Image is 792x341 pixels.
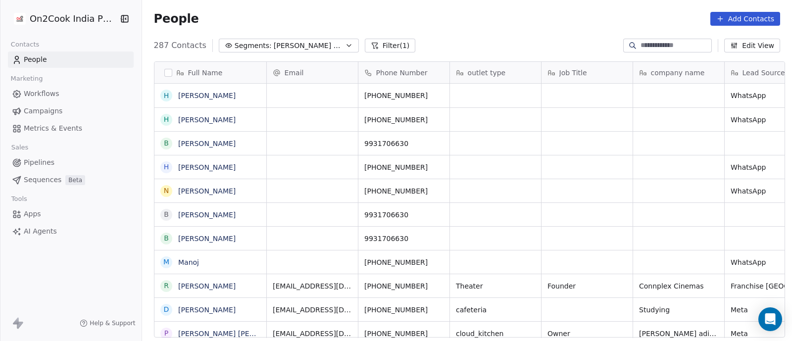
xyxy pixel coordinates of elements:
span: Phone Number [376,68,428,78]
span: AI Agents [24,226,57,237]
a: [PERSON_NAME] [178,282,236,290]
button: Edit View [724,39,780,52]
span: [PHONE_NUMBER] [364,162,444,172]
span: Marketing [6,71,47,86]
span: Full Name [188,68,223,78]
span: Job Title [559,68,587,78]
a: Campaigns [8,103,134,119]
div: H [163,91,169,101]
span: Contacts [6,37,44,52]
span: Lead Source [742,68,785,78]
span: 9931706630 [364,210,444,220]
span: [PHONE_NUMBER] [364,329,444,339]
a: Manoj [178,258,199,266]
span: cafeteria [456,305,535,315]
a: [PERSON_NAME] [178,187,236,195]
a: SequencesBeta [8,172,134,188]
a: [PERSON_NAME] [178,92,236,99]
a: Apps [8,206,134,222]
a: [PERSON_NAME] [178,140,236,147]
span: [EMAIL_ADDRESS][DOMAIN_NAME] [273,329,352,339]
a: [PERSON_NAME] [178,163,236,171]
div: M [163,257,169,267]
span: [PHONE_NUMBER] [364,115,444,125]
span: Campaigns [24,106,62,116]
div: Job Title [542,62,633,83]
div: company name [633,62,724,83]
span: On2Cook India Pvt. Ltd. [30,12,116,25]
span: Help & Support [90,319,135,327]
div: Phone Number [358,62,449,83]
a: [PERSON_NAME] [178,211,236,219]
div: N [163,186,168,196]
span: Segments: [235,41,272,51]
span: People [24,54,47,65]
span: Workflows [24,89,59,99]
span: Connplex Cinemas [639,281,718,291]
div: H [163,162,169,172]
a: Pipelines [8,154,134,171]
span: [PERSON_NAME] Leads [274,41,343,51]
div: R [164,281,169,291]
a: Workflows [8,86,134,102]
span: 9931706630 [364,234,444,244]
button: Add Contacts [710,12,780,26]
span: [PHONE_NUMBER] [364,281,444,291]
a: [PERSON_NAME] [178,116,236,124]
span: [PHONE_NUMBER] [364,186,444,196]
a: [PERSON_NAME] [178,235,236,243]
button: On2Cook India Pvt. Ltd. [12,10,112,27]
a: [PERSON_NAME] [178,306,236,314]
span: 9931706630 [364,139,444,148]
span: [EMAIL_ADDRESS][DOMAIN_NAME] [273,305,352,315]
span: outlet type [468,68,506,78]
span: 287 Contacts [154,40,206,51]
span: [PERSON_NAME] adikailash [639,329,718,339]
span: Apps [24,209,41,219]
span: Studying [639,305,718,315]
span: company name [651,68,705,78]
span: Tools [7,192,31,206]
span: [PHONE_NUMBER] [364,305,444,315]
div: Open Intercom Messenger [758,307,782,331]
div: B [164,138,169,148]
span: Sequences [24,175,61,185]
span: Theater [456,281,535,291]
a: Metrics & Events [8,120,134,137]
div: P [164,328,168,339]
a: AI Agents [8,223,134,240]
button: Filter(1) [365,39,416,52]
div: D [163,304,169,315]
span: Beta [65,175,85,185]
span: Owner [547,329,627,339]
a: People [8,51,134,68]
span: Email [285,68,304,78]
div: H [163,114,169,125]
span: cloud_kitchen [456,329,535,339]
span: Pipelines [24,157,54,168]
span: [PHONE_NUMBER] [364,91,444,100]
span: [EMAIL_ADDRESS][DOMAIN_NAME] [273,281,352,291]
div: B [164,233,169,244]
a: Help & Support [80,319,135,327]
div: outlet type [450,62,541,83]
div: Full Name [154,62,266,83]
span: Metrics & Events [24,123,82,134]
a: [PERSON_NAME] [PERSON_NAME] [178,330,296,338]
span: Founder [547,281,627,291]
div: B [164,209,169,220]
div: grid [154,84,267,338]
span: [PHONE_NUMBER] [364,257,444,267]
span: Sales [7,140,33,155]
div: Email [267,62,358,83]
img: on2cook%20logo-04%20copy.jpg [14,13,26,25]
span: People [154,11,199,26]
